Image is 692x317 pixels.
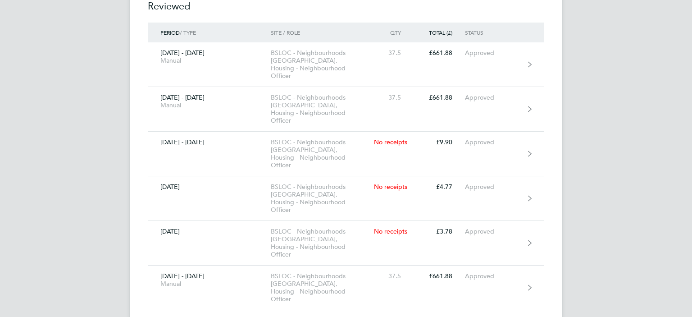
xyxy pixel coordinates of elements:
[160,280,258,288] div: Manual
[148,49,271,64] div: [DATE] - [DATE]
[160,101,258,109] div: Manual
[271,94,374,124] div: BSLOC - Neighbourhoods [GEOGRAPHIC_DATA], Housing - Neighbourhood Officer
[414,183,465,191] div: £4.77
[374,183,414,191] div: No receipts
[271,138,374,169] div: BSLOC - Neighbourhoods [GEOGRAPHIC_DATA], Housing - Neighbourhood Officer
[465,138,520,146] div: Approved
[414,138,465,146] div: £9.90
[414,49,465,57] div: £661.88
[465,183,520,191] div: Approved
[148,94,271,109] div: [DATE] - [DATE]
[414,272,465,280] div: £661.88
[148,228,271,235] div: [DATE]
[148,183,271,191] div: [DATE]
[414,228,465,235] div: £3.78
[160,29,180,36] span: Period
[148,42,544,87] a: [DATE] - [DATE]ManualBSLOC - Neighbourhoods [GEOGRAPHIC_DATA], Housing - Neighbourhood Officer37....
[271,183,374,214] div: BSLOC - Neighbourhoods [GEOGRAPHIC_DATA], Housing - Neighbourhood Officer
[148,221,544,266] a: [DATE]BSLOC - Neighbourhoods [GEOGRAPHIC_DATA], Housing - Neighbourhood OfficerNo receipts£3.78Ap...
[271,272,374,303] div: BSLOC - Neighbourhoods [GEOGRAPHIC_DATA], Housing - Neighbourhood Officer
[465,272,520,280] div: Approved
[160,57,258,64] div: Manual
[148,176,544,221] a: [DATE]BSLOC - Neighbourhoods [GEOGRAPHIC_DATA], Housing - Neighbourhood OfficerNo receipts£4.77Ap...
[414,94,465,101] div: £661.88
[465,49,520,57] div: Approved
[374,138,414,146] div: No receipts
[465,94,520,101] div: Approved
[465,228,520,235] div: Approved
[374,29,414,36] div: Qty
[148,266,544,310] a: [DATE] - [DATE]ManualBSLOC - Neighbourhoods [GEOGRAPHIC_DATA], Housing - Neighbourhood Officer37....
[374,272,414,280] div: 37.5
[465,29,520,36] div: Status
[271,228,374,258] div: BSLOC - Neighbourhoods [GEOGRAPHIC_DATA], Housing - Neighbourhood Officer
[148,132,544,176] a: [DATE] - [DATE]BSLOC - Neighbourhoods [GEOGRAPHIC_DATA], Housing - Neighbourhood OfficerNo receip...
[374,228,414,235] div: No receipts
[374,94,414,101] div: 37.5
[148,138,271,146] div: [DATE] - [DATE]
[148,272,271,288] div: [DATE] - [DATE]
[271,29,374,36] div: Site / Role
[414,29,465,36] div: Total (£)
[148,29,271,36] div: / Type
[374,49,414,57] div: 37.5
[148,87,544,132] a: [DATE] - [DATE]ManualBSLOC - Neighbourhoods [GEOGRAPHIC_DATA], Housing - Neighbourhood Officer37....
[271,49,374,80] div: BSLOC - Neighbourhoods [GEOGRAPHIC_DATA], Housing - Neighbourhood Officer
